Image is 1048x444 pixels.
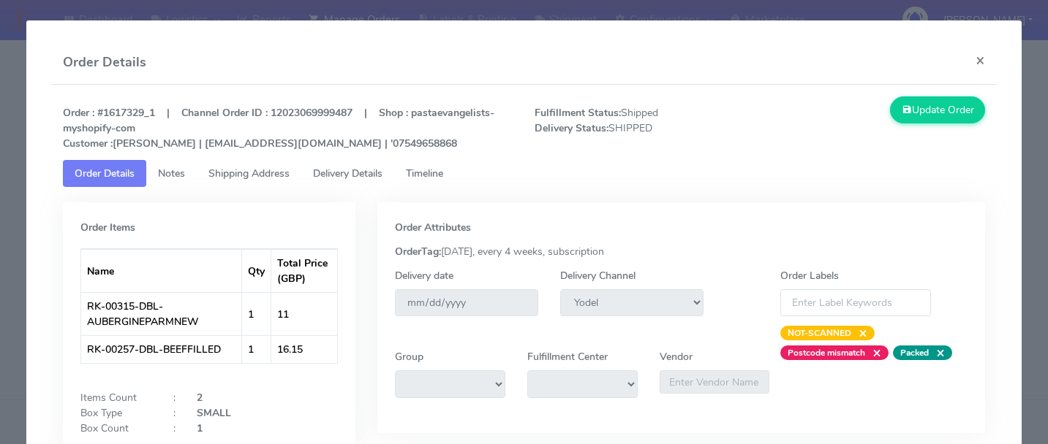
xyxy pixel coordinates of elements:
[63,160,985,187] ul: Tabs
[780,289,931,316] input: Enter Label Keywords
[81,292,242,335] td: RK-00315-DBL-AUBERGINEPARMNEW
[851,326,867,340] span: ×
[660,349,693,364] label: Vendor
[788,327,851,339] strong: NOT-SCANNED
[197,406,231,420] strong: SMALL
[197,391,203,405] strong: 2
[80,221,135,234] strong: Order Items
[524,105,760,151] span: Shipped SHIPPED
[395,221,471,234] strong: Order Attributes
[208,166,290,180] span: Shipping Address
[660,370,770,394] input: Enter Vendor Name
[242,292,271,335] td: 1
[242,335,271,363] td: 1
[69,405,162,421] div: Box Type
[69,390,162,405] div: Items Count
[271,335,338,363] td: 16.15
[158,166,185,180] span: Notes
[780,268,839,283] label: Order Labels
[271,292,338,335] td: 11
[929,345,945,360] span: ×
[560,268,636,283] label: Delivery Channel
[197,421,203,435] strong: 1
[406,166,443,180] span: Timeline
[395,349,423,364] label: Group
[527,349,608,364] label: Fulfillment Center
[69,421,162,436] div: Box Count
[75,166,135,180] span: Order Details
[63,53,146,72] h4: Order Details
[890,96,985,123] button: Update Order
[162,405,186,421] div: :
[81,335,242,363] td: RK-00257-DBL-BEEFFILLED
[63,137,113,150] strong: Customer :
[162,390,186,405] div: :
[395,268,453,283] label: Delivery date
[865,345,881,360] span: ×
[63,106,494,150] strong: Order : #1617329_1 | Channel Order ID : 12023069999487 | Shop : pastaevangelists-myshopify-com [P...
[384,244,979,259] div: [DATE], every 4 weeks, subscription
[313,166,382,180] span: Delivery Details
[81,249,242,292] th: Name
[900,347,929,359] strong: Packed
[535,121,608,135] strong: Delivery Status:
[271,249,338,292] th: Total Price (GBP)
[395,245,441,259] strong: OrderTag:
[242,249,271,292] th: Qty
[162,421,186,436] div: :
[788,347,865,359] strong: Postcode mismatch
[964,41,997,80] button: Close
[535,106,621,120] strong: Fulfillment Status:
